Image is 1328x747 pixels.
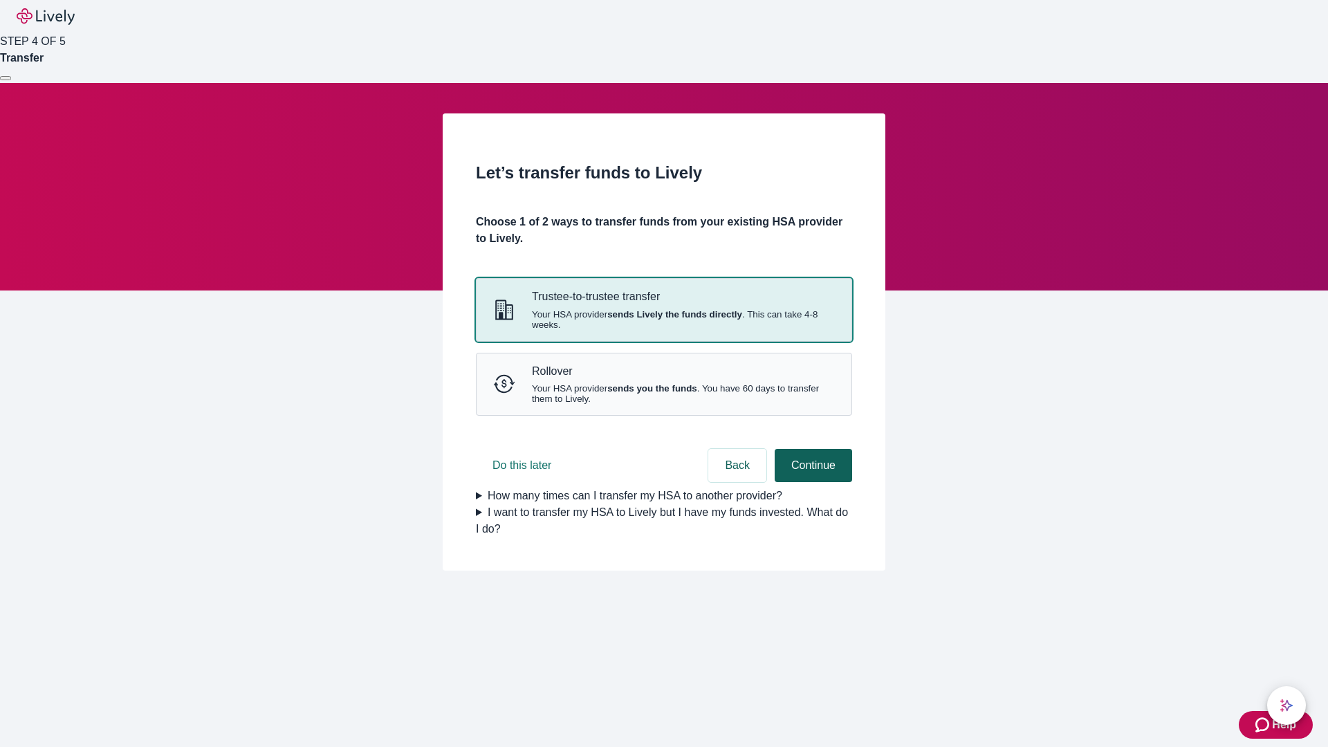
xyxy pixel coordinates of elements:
[17,8,75,25] img: Lively
[1255,717,1272,733] svg: Zendesk support icon
[607,383,697,394] strong: sends you the funds
[532,383,835,404] span: Your HSA provider . You have 60 days to transfer them to Lively.
[1239,711,1313,739] button: Zendesk support iconHelp
[477,353,851,415] button: RolloverRolloverYour HSA providersends you the funds. You have 60 days to transfer them to Lively.
[607,309,742,320] strong: sends Lively the funds directly
[708,449,766,482] button: Back
[476,214,852,247] h4: Choose 1 of 2 ways to transfer funds from your existing HSA provider to Lively.
[532,290,835,303] p: Trustee-to-trustee transfer
[1267,686,1306,725] button: chat
[1280,699,1293,712] svg: Lively AI Assistant
[476,160,852,185] h2: Let’s transfer funds to Lively
[532,365,835,378] p: Rollover
[532,309,835,330] span: Your HSA provider . This can take 4-8 weeks.
[775,449,852,482] button: Continue
[476,488,852,504] summary: How many times can I transfer my HSA to another provider?
[477,279,851,340] button: Trustee-to-trusteeTrustee-to-trustee transferYour HSA providersends Lively the funds directly. Th...
[493,299,515,321] svg: Trustee-to-trustee
[476,449,568,482] button: Do this later
[493,373,515,395] svg: Rollover
[476,504,852,537] summary: I want to transfer my HSA to Lively but I have my funds invested. What do I do?
[1272,717,1296,733] span: Help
